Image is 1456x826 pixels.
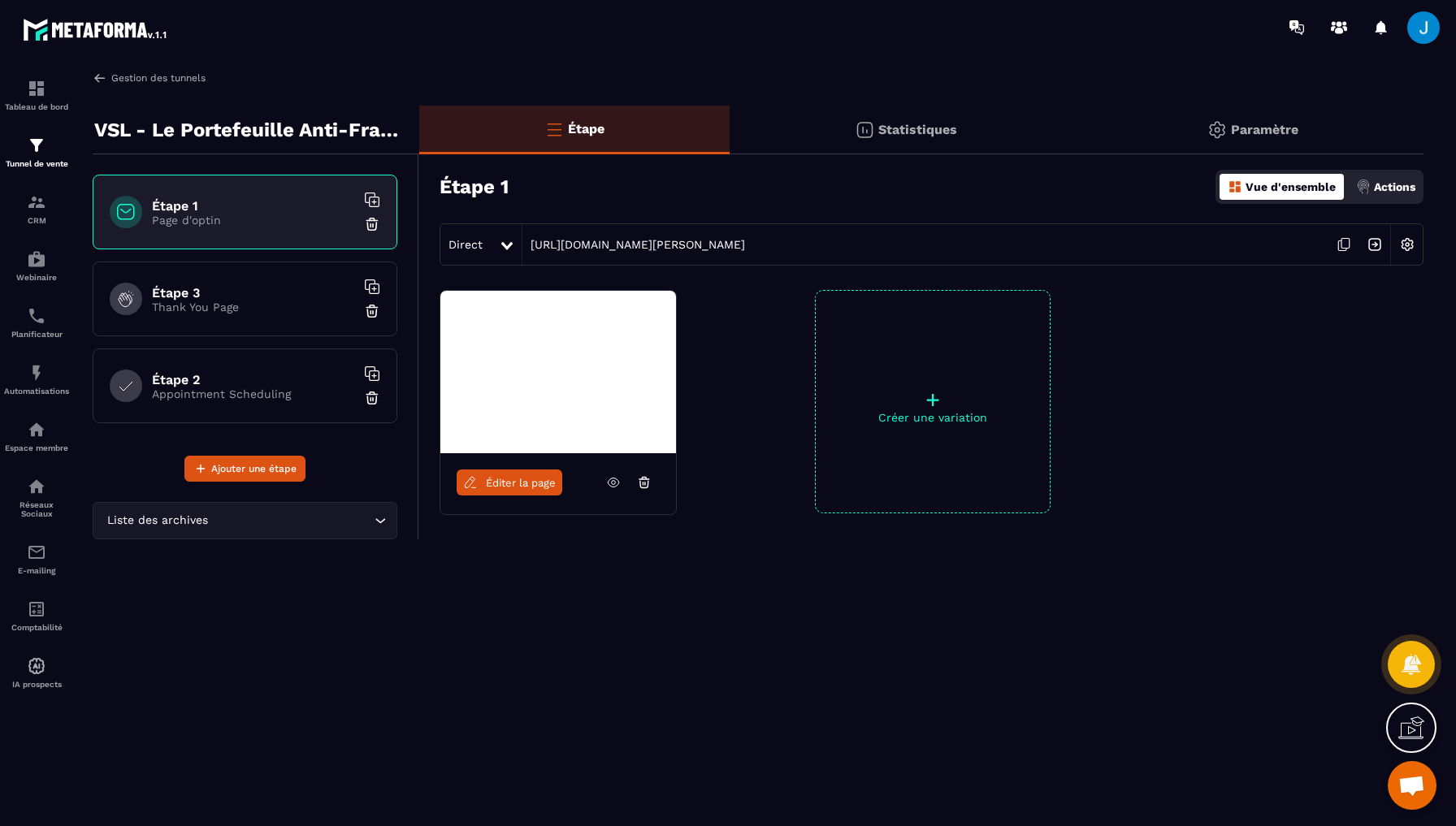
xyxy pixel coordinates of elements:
[1359,229,1390,260] img: arrow-next.bcc2205e.svg
[93,71,107,85] img: arrow
[448,238,483,251] span: Direct
[544,119,564,139] img: bars-o.4a397970.svg
[211,512,370,530] input: Search for option
[27,420,46,439] img: automations
[4,351,69,408] a: automationsautomationsAutomatisations
[1374,180,1415,193] p: Actions
[152,214,355,227] p: Page d'optin
[152,198,355,214] h6: Étape 1
[4,159,69,168] p: Tunnel de vente
[1388,761,1436,810] a: Ouvrir le chat
[152,301,355,314] p: Thank You Page
[184,456,305,482] button: Ajouter une étape
[364,216,380,232] img: trash
[94,114,407,146] p: VSL - Le Portefeuille Anti-Fragile
[27,192,46,212] img: formation
[457,469,562,495] a: Éditer la page
[878,122,957,137] p: Statistiques
[440,175,509,198] h3: Étape 1
[27,477,46,496] img: social-network
[364,303,380,319] img: trash
[27,363,46,383] img: automations
[1392,229,1423,260] img: setting-w.858f3a88.svg
[27,656,46,676] img: automations
[4,67,69,123] a: formationformationTableau de bord
[568,121,604,136] p: Étape
[486,477,556,489] span: Éditer la page
[440,291,491,306] img: image
[1231,122,1298,137] p: Paramètre
[27,249,46,269] img: automations
[4,530,69,587] a: emailemailE-mailing
[4,237,69,294] a: automationsautomationsWebinaire
[103,512,211,530] span: Liste des archives
[4,216,69,225] p: CRM
[1356,179,1371,194] img: actions.d6e523a2.png
[4,587,69,644] a: accountantaccountantComptabilité
[93,71,206,85] a: Gestion des tunnels
[4,180,69,237] a: formationformationCRM
[152,372,355,387] h6: Étape 2
[1228,179,1242,194] img: dashboard-orange.40269519.svg
[816,388,1050,411] p: +
[4,465,69,530] a: social-networksocial-networkRéseaux Sociaux
[4,123,69,180] a: formationformationTunnel de vente
[27,543,46,562] img: email
[4,408,69,465] a: automationsautomationsEspace membre
[4,102,69,111] p: Tableau de bord
[1207,120,1227,140] img: setting-gr.5f69749f.svg
[522,238,745,251] a: [URL][DOMAIN_NAME][PERSON_NAME]
[152,285,355,301] h6: Étape 3
[816,411,1050,424] p: Créer une variation
[27,306,46,326] img: scheduler
[4,294,69,351] a: schedulerschedulerPlanificateur
[211,461,297,477] span: Ajouter une étape
[4,330,69,339] p: Planificateur
[93,502,397,539] div: Search for option
[23,15,169,44] img: logo
[27,79,46,98] img: formation
[364,390,380,406] img: trash
[152,387,355,400] p: Appointment Scheduling
[4,443,69,452] p: Espace membre
[4,387,69,396] p: Automatisations
[4,566,69,575] p: E-mailing
[4,680,69,689] p: IA prospects
[4,500,69,518] p: Réseaux Sociaux
[4,273,69,282] p: Webinaire
[1246,180,1336,193] p: Vue d'ensemble
[27,136,46,155] img: formation
[27,599,46,619] img: accountant
[4,623,69,632] p: Comptabilité
[855,120,874,140] img: stats.20deebd0.svg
